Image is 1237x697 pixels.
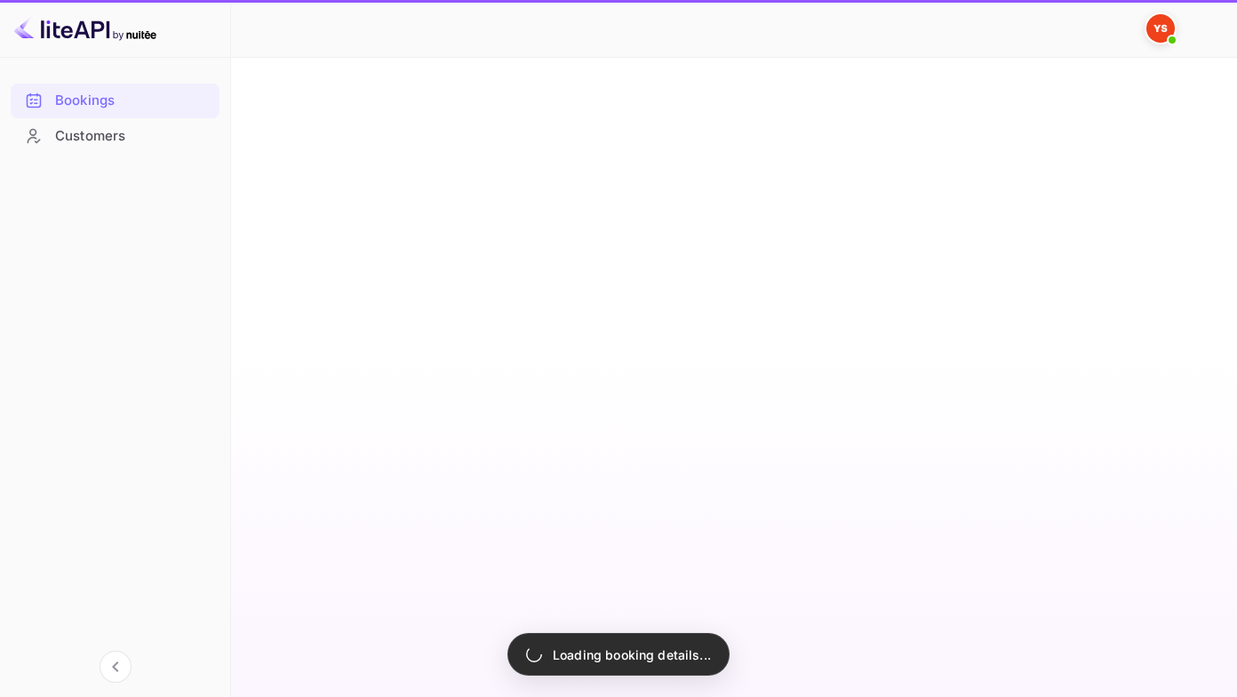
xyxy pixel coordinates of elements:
div: Bookings [11,84,219,118]
div: Customers [11,119,219,154]
a: Bookings [11,84,219,116]
p: Loading booking details... [553,645,711,664]
div: Customers [55,126,211,147]
a: Customers [11,119,219,152]
div: Bookings [55,91,211,111]
button: Collapse navigation [100,651,132,683]
img: LiteAPI logo [14,14,156,43]
img: Yandex Support [1146,14,1175,43]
